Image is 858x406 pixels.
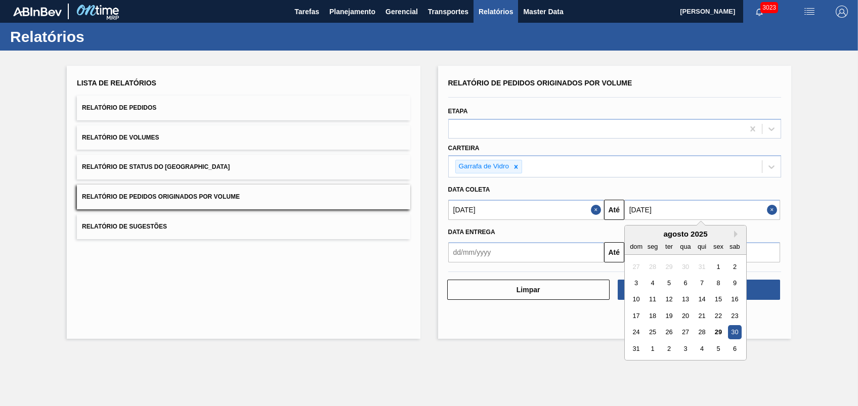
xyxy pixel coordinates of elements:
span: Master Data [523,6,563,18]
div: Choose domingo, 24 de agosto de 2025 [629,326,643,339]
div: Choose sexta-feira, 15 de agosto de 2025 [711,293,725,306]
div: Choose sexta-feira, 5 de setembro de 2025 [711,342,725,355]
div: Choose sexta-feira, 29 de agosto de 2025 [711,326,725,339]
div: Choose terça-feira, 19 de agosto de 2025 [662,309,676,323]
div: Choose quinta-feira, 21 de agosto de 2025 [695,309,709,323]
div: Choose quarta-feira, 3 de setembro de 2025 [678,342,692,355]
span: Data coleta [448,186,490,193]
button: Close [767,200,780,220]
button: Relatório de Volumes [77,125,410,150]
span: 3023 [760,2,778,13]
button: Relatório de Pedidos Originados por Volume [77,185,410,209]
span: Relatório de Pedidos [82,104,156,111]
button: Até [604,200,624,220]
button: Limpar [447,280,610,300]
div: Not available terça-feira, 29 de julho de 2025 [662,260,676,274]
div: month 2025-08 [628,258,743,357]
div: Choose terça-feira, 5 de agosto de 2025 [662,276,676,290]
input: dd/mm/yyyy [448,200,604,220]
div: Choose quarta-feira, 6 de agosto de 2025 [678,276,692,290]
div: Choose segunda-feira, 4 de agosto de 2025 [646,276,659,290]
div: Not available quarta-feira, 30 de julho de 2025 [678,260,692,274]
div: Choose sexta-feira, 1 de agosto de 2025 [711,260,725,274]
div: Choose domingo, 17 de agosto de 2025 [629,309,643,323]
h1: Relatórios [10,31,190,42]
div: agosto 2025 [625,230,746,238]
div: Choose quarta-feira, 20 de agosto de 2025 [678,309,692,323]
div: Choose quarta-feira, 27 de agosto de 2025 [678,326,692,339]
div: Choose sábado, 16 de agosto de 2025 [728,293,742,306]
div: qui [695,240,709,253]
div: Choose domingo, 3 de agosto de 2025 [629,276,643,290]
span: Transportes [428,6,468,18]
div: Choose sábado, 9 de agosto de 2025 [728,276,742,290]
span: Planejamento [329,6,375,18]
button: Relatório de Pedidos [77,96,410,120]
div: Choose sexta-feira, 22 de agosto de 2025 [711,309,725,323]
div: Choose sábado, 2 de agosto de 2025 [728,260,742,274]
button: Relatório de Sugestões [77,214,410,239]
div: Choose domingo, 31 de agosto de 2025 [629,342,643,355]
div: dom [629,240,643,253]
span: Gerencial [385,6,418,18]
span: Relatórios [479,6,513,18]
button: Até [604,242,624,262]
div: sab [728,240,742,253]
button: Relatório de Status do [GEOGRAPHIC_DATA] [77,155,410,179]
span: Relatório de Sugestões [82,223,167,230]
div: Not available domingo, 27 de julho de 2025 [629,260,643,274]
div: seg [646,240,659,253]
div: qua [678,240,692,253]
label: Etapa [448,108,468,115]
div: Choose segunda-feira, 1 de setembro de 2025 [646,342,659,355]
img: Logout [836,6,848,18]
input: dd/mm/yyyy [448,242,604,262]
span: Relatório de Status do [GEOGRAPHIC_DATA] [82,163,230,170]
span: Data entrega [448,229,495,236]
div: Choose sábado, 23 de agosto de 2025 [728,309,742,323]
div: Choose sábado, 6 de setembro de 2025 [728,342,742,355]
div: sex [711,240,725,253]
span: Tarefas [294,6,319,18]
div: Choose terça-feira, 12 de agosto de 2025 [662,293,676,306]
div: Choose domingo, 10 de agosto de 2025 [629,293,643,306]
button: Next Month [734,231,741,238]
input: dd/mm/yyyy [624,200,780,220]
div: Choose sábado, 30 de agosto de 2025 [728,326,742,339]
div: Choose terça-feira, 26 de agosto de 2025 [662,326,676,339]
div: Choose quinta-feira, 28 de agosto de 2025 [695,326,709,339]
div: Choose segunda-feira, 25 de agosto de 2025 [646,326,659,339]
div: Choose terça-feira, 2 de setembro de 2025 [662,342,676,355]
div: ter [662,240,676,253]
div: Not available quinta-feira, 31 de julho de 2025 [695,260,709,274]
button: Download [618,280,780,300]
div: Choose quarta-feira, 13 de agosto de 2025 [678,293,692,306]
span: Relatório de Pedidos Originados por Volume [448,79,632,87]
span: Lista de Relatórios [77,79,156,87]
div: Choose sexta-feira, 8 de agosto de 2025 [711,276,725,290]
img: TNhmsLtSVTkK8tSr43FrP2fwEKptu5GPRR3wAAAABJRU5ErkJggg== [13,7,62,16]
div: Garrafa de Vidro [456,160,511,173]
div: Choose quinta-feira, 14 de agosto de 2025 [695,293,709,306]
button: Notificações [743,5,776,19]
div: Not available segunda-feira, 28 de julho de 2025 [646,260,659,274]
img: userActions [803,6,816,18]
div: Choose quinta-feira, 7 de agosto de 2025 [695,276,709,290]
div: Choose quinta-feira, 4 de setembro de 2025 [695,342,709,355]
div: Choose segunda-feira, 11 de agosto de 2025 [646,293,659,306]
span: Relatório de Volumes [82,134,159,141]
label: Carteira [448,145,480,152]
div: Choose segunda-feira, 18 de agosto de 2025 [646,309,659,323]
button: Close [591,200,604,220]
span: Relatório de Pedidos Originados por Volume [82,193,240,200]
